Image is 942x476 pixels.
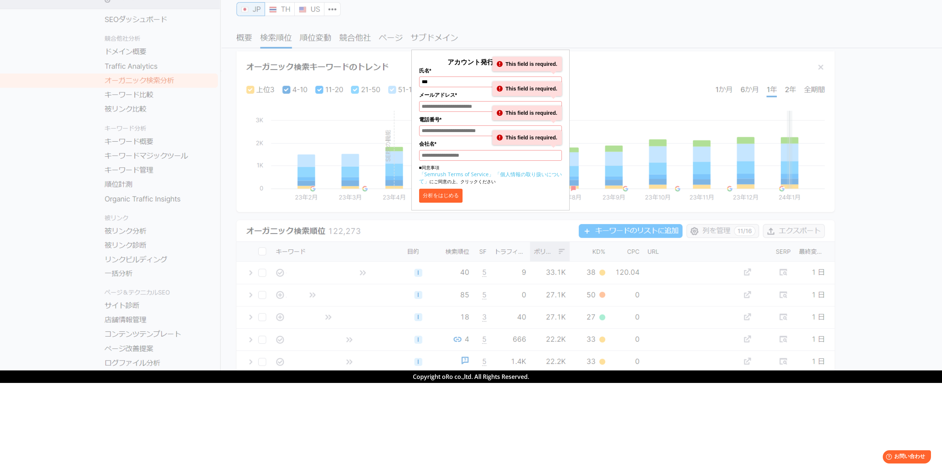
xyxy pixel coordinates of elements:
[419,171,494,178] a: 「Semrush Terms of Service」
[419,171,562,185] a: 「個人情報の取り扱いについて」
[419,164,562,185] p: ■同意事項 にご同意の上、クリックください
[419,91,562,99] label: メールアドレス*
[492,106,562,120] div: This field is required.
[877,447,934,468] iframe: Help widget launcher
[492,57,562,71] div: This field is required.
[419,116,562,124] label: 電話番号*
[447,57,534,66] span: アカウント発行して分析する
[419,189,463,203] button: 分析をはじめる
[492,81,562,96] div: This field is required.
[413,373,529,381] span: Copyright oRo co.,ltd. All Rights Reserved.
[492,130,562,145] div: This field is required.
